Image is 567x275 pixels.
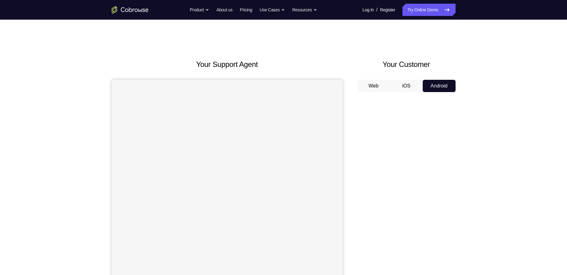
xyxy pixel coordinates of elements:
h2: Your Support Agent [112,59,343,70]
button: Web [357,80,390,92]
a: Try Online Demo [402,4,455,16]
a: Log In [363,4,374,16]
a: About us [216,4,232,16]
h2: Your Customer [357,59,456,70]
button: Product [190,4,209,16]
button: iOS [390,80,423,92]
span: / [376,6,378,14]
button: Android [423,80,456,92]
button: Resources [292,4,317,16]
a: Go to the home page [112,6,149,14]
a: Register [380,4,395,16]
a: Pricing [240,4,252,16]
button: Use Cases [260,4,285,16]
